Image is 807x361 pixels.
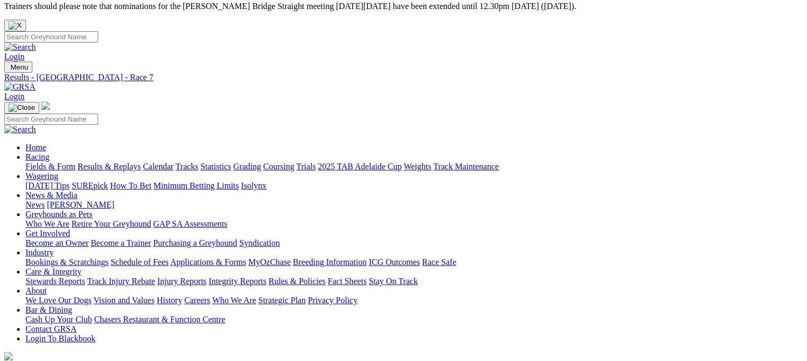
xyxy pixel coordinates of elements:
button: Close [4,20,26,31]
img: X [8,21,22,30]
a: Tracks [176,162,198,171]
a: Login [4,52,24,61]
div: Wagering [25,181,803,191]
a: News [25,200,45,209]
a: Track Maintenance [433,162,499,171]
p: Trainers should please note that nominations for the [PERSON_NAME] Bridge Straight meeting [DATE]... [4,2,803,11]
a: Greyhounds as Pets [25,210,92,219]
div: Bar & Dining [25,315,803,324]
a: Stewards Reports [25,277,85,286]
a: History [157,296,182,305]
a: Trials [296,162,316,171]
div: Industry [25,257,803,267]
a: GAP SA Assessments [153,219,228,228]
a: How To Bet [110,181,152,190]
a: Weights [404,162,431,171]
a: Track Injury Rebate [87,277,155,286]
img: Search [4,42,36,52]
a: Isolynx [241,181,266,190]
div: Care & Integrity [25,277,803,286]
div: Racing [25,162,803,171]
div: Get Involved [25,238,803,248]
input: Search [4,114,98,125]
a: Home [25,143,46,152]
a: Retire Your Greyhound [72,219,151,228]
a: Login [4,92,24,101]
a: Fact Sheets [328,277,367,286]
a: Cash Up Your Club [25,315,92,324]
a: Become an Owner [25,238,89,247]
a: Strategic Plan [258,296,306,305]
a: News & Media [25,191,77,200]
a: Statistics [201,162,231,171]
a: Race Safe [422,257,456,267]
a: Bar & Dining [25,305,72,314]
a: [DATE] Tips [25,181,70,190]
a: [PERSON_NAME] [47,200,114,209]
button: Toggle navigation [4,102,39,114]
a: Breeding Information [293,257,367,267]
a: Injury Reports [157,277,206,286]
a: Grading [233,162,261,171]
a: Bookings & Scratchings [25,257,108,267]
a: We Love Our Dogs [25,296,91,305]
img: Search [4,125,36,134]
div: About [25,296,803,305]
a: Chasers Restaurant & Function Centre [94,315,225,324]
a: ICG Outcomes [369,257,420,267]
a: Stay On Track [369,277,418,286]
a: Racing [25,152,49,161]
a: MyOzChase [248,257,291,267]
img: logo-grsa-white.png [4,352,13,360]
a: Integrity Reports [209,277,266,286]
a: Vision and Values [93,296,154,305]
a: Results & Replays [77,162,141,171]
a: Results - [GEOGRAPHIC_DATA] - Race 7 [4,73,803,82]
span: Menu [11,63,28,71]
a: Get Involved [25,229,70,238]
a: Fields & Form [25,162,75,171]
a: Minimum Betting Limits [153,181,239,190]
div: Greyhounds as Pets [25,219,803,229]
input: Search [4,31,98,42]
a: Contact GRSA [25,324,76,333]
a: Wagering [25,171,58,180]
a: 2025 TAB Adelaide Cup [318,162,402,171]
a: Careers [184,296,210,305]
a: Coursing [263,162,294,171]
a: Syndication [239,238,280,247]
a: Applications & Forms [170,257,246,267]
a: Who We Are [212,296,256,305]
a: Purchasing a Greyhound [153,238,237,247]
a: Become a Trainer [91,238,151,247]
button: Toggle navigation [4,62,32,73]
img: Close [8,104,35,112]
a: SUREpick [72,181,108,190]
a: Industry [25,248,54,257]
a: Care & Integrity [25,267,82,276]
img: GRSA [4,82,36,92]
img: logo-grsa-white.png [41,101,50,110]
div: News & Media [25,200,803,210]
a: Calendar [143,162,173,171]
a: Rules & Policies [268,277,326,286]
a: Who We Are [25,219,70,228]
a: Login To Blackbook [25,334,96,343]
a: About [25,286,47,295]
a: Schedule of Fees [110,257,168,267]
a: Privacy Policy [308,296,358,305]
